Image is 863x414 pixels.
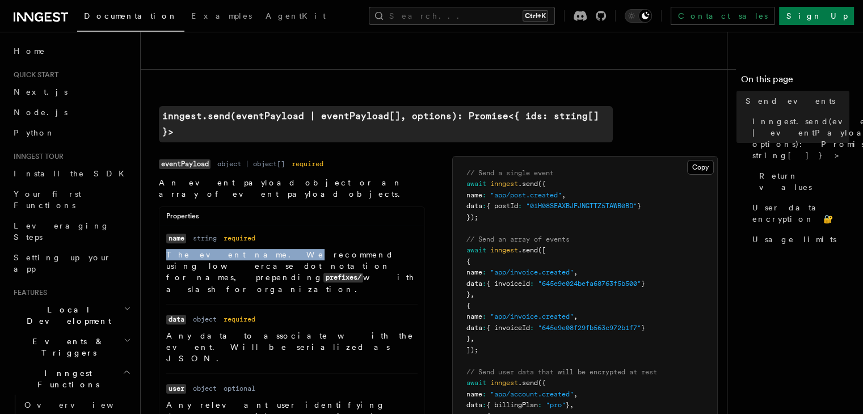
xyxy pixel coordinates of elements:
[14,189,81,210] span: Your first Functions
[9,363,133,395] button: Inngest Functions
[14,87,68,96] span: Next.js
[9,70,58,79] span: Quick start
[224,234,255,243] dd: required
[466,368,657,376] span: // Send user data that will be encrypted at rest
[755,166,849,197] a: Return values
[292,159,323,168] dd: required
[687,160,714,175] button: Copy
[224,384,255,393] dd: optional
[574,268,578,276] span: ,
[259,3,332,31] a: AgentKit
[470,335,474,343] span: ,
[9,82,133,102] a: Next.js
[470,290,474,298] span: ,
[323,273,363,282] code: prefixes/
[166,315,186,324] code: data
[166,384,186,394] code: user
[159,159,211,169] code: eventPayload
[466,257,470,265] span: {
[9,288,47,297] span: Features
[9,102,133,122] a: Node.js
[9,336,124,358] span: Events & Triggers
[14,128,55,137] span: Python
[159,106,613,142] code: inngest.send(eventPayload | eventPayload[], options): Promise<{ ids: string[] }>
[369,7,555,25] button: Search...Ctrl+K
[530,324,534,332] span: :
[466,379,486,387] span: await
[752,234,836,245] span: Usage limits
[518,180,538,188] span: .send
[193,315,217,324] dd: object
[14,108,68,117] span: Node.js
[518,202,522,210] span: :
[741,91,849,111] a: Send events
[748,197,849,229] a: User data encryption 🔐
[9,216,133,247] a: Leveraging Steps
[518,246,538,254] span: .send
[490,268,574,276] span: "app/invoice.created"
[193,234,217,243] dd: string
[466,390,482,398] span: name
[166,330,418,364] p: Any data to associate with the event. Will be serialized as JSON.
[166,249,418,295] p: The event name. We recommend using lowercase dot notation for names, prepending with a slash for ...
[466,280,482,288] span: data
[184,3,259,31] a: Examples
[14,45,45,57] span: Home
[14,221,110,242] span: Leveraging Steps
[482,324,486,332] span: :
[748,111,849,166] a: inngest.send(eventPayload | eventPayload[], options): Promise<{ ids: string[] }>
[546,401,566,409] span: "pro"
[574,312,578,320] span: ,
[570,401,574,409] span: ,
[9,122,133,143] a: Python
[538,180,546,188] span: ({
[746,95,835,107] span: Send events
[637,202,641,210] span: }
[538,280,641,288] span: "645e9e024befa68763f5b500"
[530,280,534,288] span: :
[24,400,141,409] span: Overview
[518,379,538,387] span: .send
[490,379,518,387] span: inngest
[9,304,124,327] span: Local Development
[466,246,486,254] span: await
[466,401,482,409] span: data
[490,180,518,188] span: inngest
[482,191,486,199] span: :
[9,163,133,184] a: Install the SDK
[166,234,186,243] code: name
[14,169,131,178] span: Install the SDK
[574,390,578,398] span: ,
[466,324,482,332] span: data
[9,299,133,331] button: Local Development
[538,246,546,254] span: ([
[9,41,133,61] a: Home
[490,312,574,320] span: "app/invoice.created"
[482,401,486,409] span: :
[466,290,470,298] span: }
[266,11,326,20] span: AgentKit
[486,324,530,332] span: { invoiceId
[466,191,482,199] span: name
[752,202,849,225] span: User data encryption 🔐
[486,280,530,288] span: { invoiceId
[466,180,486,188] span: await
[741,73,849,91] h4: On this page
[486,401,538,409] span: { billingPlan
[482,202,486,210] span: :
[77,3,184,32] a: Documentation
[466,312,482,320] span: name
[490,191,562,199] span: "app/post.created"
[224,315,255,324] dd: required
[671,7,774,25] a: Contact sales
[523,10,548,22] kbd: Ctrl+K
[466,202,482,210] span: data
[191,11,252,20] span: Examples
[466,346,478,354] span: ]);
[466,213,478,221] span: });
[9,184,133,216] a: Your first Functions
[566,401,570,409] span: }
[466,302,470,310] span: {
[490,246,518,254] span: inngest
[466,169,554,177] span: // Send a single event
